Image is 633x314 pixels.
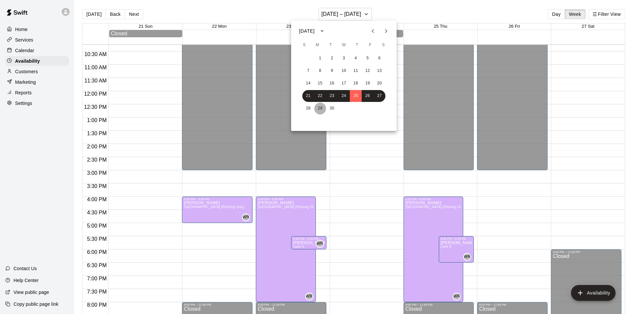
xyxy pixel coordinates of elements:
span: Monday [312,39,323,52]
button: 15 [314,78,326,89]
button: 8 [314,65,326,77]
button: 18 [350,78,362,89]
button: 22 [314,90,326,102]
div: [DATE] [299,28,315,35]
button: 10 [338,65,350,77]
button: 4 [350,52,362,64]
button: 17 [338,78,350,89]
span: Saturday [377,39,389,52]
button: 20 [374,78,385,89]
button: 29 [314,103,326,114]
span: Wednesday [338,39,350,52]
button: 3 [338,52,350,64]
button: 2 [326,52,338,64]
button: 13 [374,65,385,77]
button: 5 [362,52,374,64]
span: Tuesday [325,39,337,52]
button: 25 [350,90,362,102]
button: 11 [350,65,362,77]
span: Thursday [351,39,363,52]
button: 27 [374,90,385,102]
span: Sunday [298,39,310,52]
button: 21 [302,90,314,102]
button: 9 [326,65,338,77]
button: 19 [362,78,374,89]
button: calendar view is open, switch to year view [316,25,328,37]
button: 26 [362,90,374,102]
span: Friday [364,39,376,52]
button: Next month [379,24,393,38]
button: 24 [338,90,350,102]
button: Previous month [366,24,379,38]
button: 28 [302,103,314,114]
button: 7 [302,65,314,77]
button: 23 [326,90,338,102]
button: 30 [326,103,338,114]
button: 6 [374,52,385,64]
button: 16 [326,78,338,89]
button: 1 [314,52,326,64]
button: 14 [302,78,314,89]
button: 12 [362,65,374,77]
